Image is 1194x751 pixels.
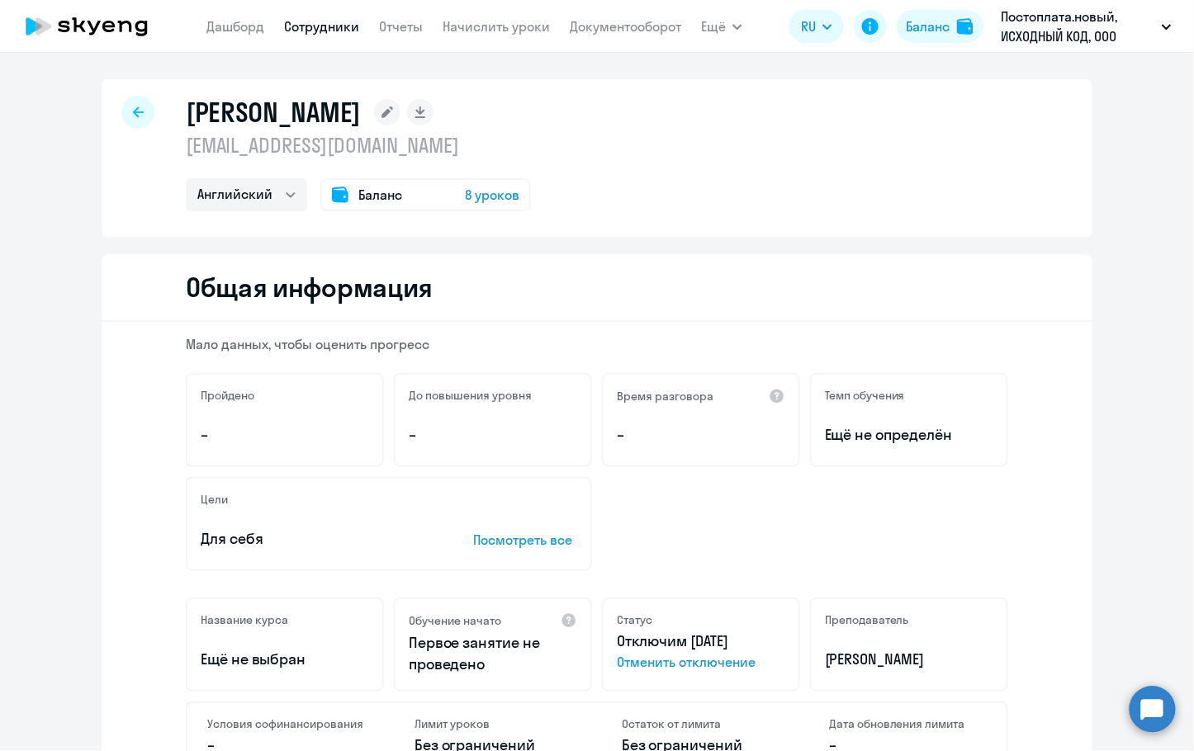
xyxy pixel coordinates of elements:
h4: Условия софинансирования [207,716,365,731]
p: [EMAIL_ADDRESS][DOMAIN_NAME] [186,132,531,158]
h2: Общая информация [186,271,433,304]
h4: Остаток от лимита [622,716,779,731]
h5: Преподаватель [825,612,909,627]
span: 8 уроков [465,185,519,205]
h5: Статус [617,612,652,627]
a: Дашборд [206,18,264,35]
a: Отчеты [379,18,423,35]
span: Отменить отключение [617,652,785,672]
p: – [409,424,577,446]
p: [PERSON_NAME] [825,649,993,670]
p: Ещё не выбран [201,649,369,670]
span: Ещё не определён [825,424,993,446]
img: balance [957,18,974,35]
p: Для себя [201,528,422,550]
h5: Темп обучения [825,388,905,403]
h4: Дата обновления лимита [829,716,987,731]
div: Баланс [907,17,950,36]
span: Баланс [358,185,402,205]
button: Постоплата.новый, ИСХОДНЫЙ КОД, ООО [993,7,1180,46]
h4: Лимит уроков [415,716,572,731]
a: Документооборот [570,18,681,35]
p: – [201,424,369,446]
p: – [617,424,785,446]
h5: До повышения уровня [409,388,532,403]
span: Ещё [701,17,726,36]
a: Начислить уроки [443,18,550,35]
h5: Пройдено [201,388,254,403]
h5: Цели [201,492,228,507]
button: RU [789,10,844,43]
h5: Обучение начато [409,613,501,628]
h5: Время разговора [617,389,713,404]
h5: Название курса [201,612,288,627]
p: Постоплата.новый, ИСХОДНЫЙ КОД, ООО [1002,7,1155,46]
button: Ещё [701,10,742,43]
span: Отключим [DATE] [617,631,728,650]
h1: [PERSON_NAME] [186,96,361,129]
button: Балансbalance [897,10,983,43]
a: Сотрудники [284,18,359,35]
p: Первое занятие не проведено [409,632,577,675]
p: Мало данных, чтобы оценить прогресс [186,335,1008,353]
p: Посмотреть все [473,530,577,550]
span: RU [801,17,816,36]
